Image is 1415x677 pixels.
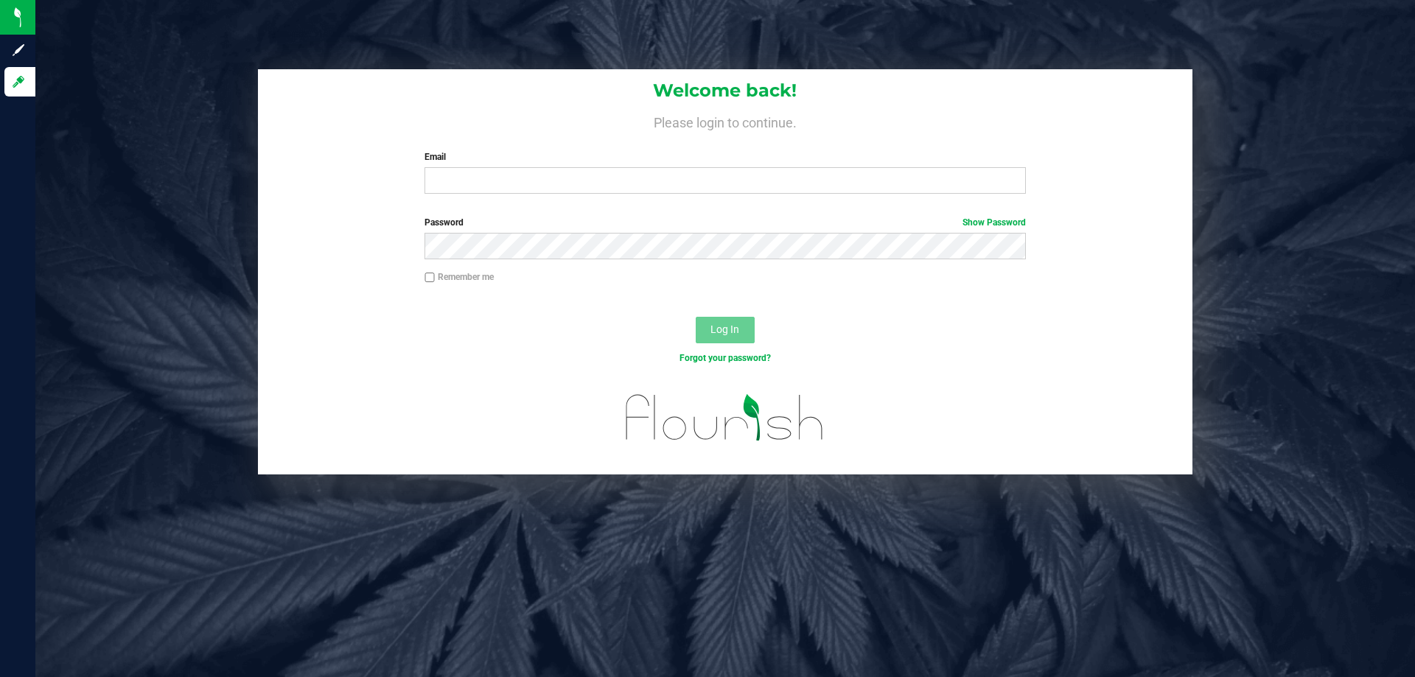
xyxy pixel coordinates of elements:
[258,81,1192,100] h1: Welcome back!
[424,270,494,284] label: Remember me
[710,323,739,335] span: Log In
[679,353,771,363] a: Forgot your password?
[424,273,435,283] input: Remember me
[258,112,1192,130] h4: Please login to continue.
[424,150,1025,164] label: Email
[962,217,1026,228] a: Show Password
[696,317,755,343] button: Log In
[608,380,842,455] img: flourish_logo.svg
[11,74,26,89] inline-svg: Log in
[424,217,464,228] span: Password
[11,43,26,57] inline-svg: Sign up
